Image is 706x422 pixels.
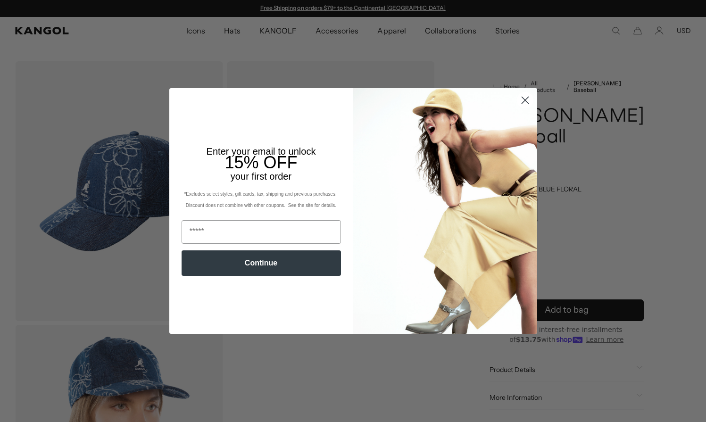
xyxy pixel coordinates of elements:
span: *Excludes select styles, gift cards, tax, shipping and previous purchases. Discount does not comb... [184,191,338,208]
span: 15% OFF [224,153,297,172]
img: 93be19ad-e773-4382-80b9-c9d740c9197f.jpeg [353,88,537,333]
span: your first order [231,171,291,182]
input: Email [182,220,341,244]
button: Continue [182,250,341,276]
button: Close dialog [517,92,533,108]
span: Enter your email to unlock [207,146,316,157]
